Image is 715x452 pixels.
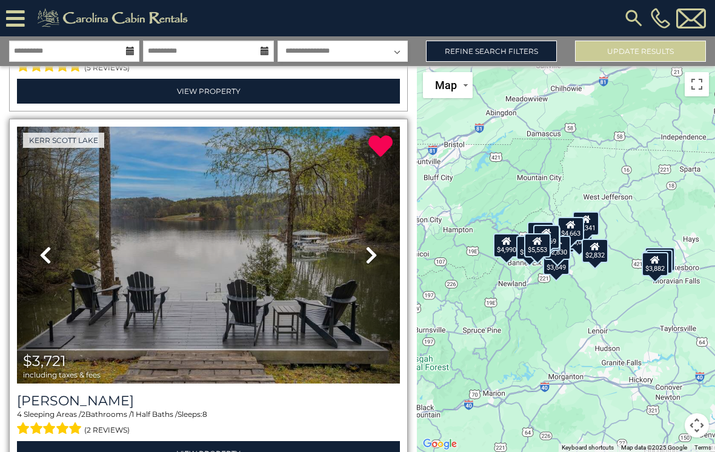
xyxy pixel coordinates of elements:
h3: Bella Di Lago [17,393,400,409]
div: $4,269 [533,225,560,249]
a: Terms (opens in new tab) [694,444,711,451]
span: 1 Half Baths / [131,410,178,419]
img: Khaki-logo.png [31,6,198,30]
div: $2,495 [527,222,554,246]
div: $6,066 [567,225,593,249]
img: thumbnail_166275266.jpeg [17,127,400,384]
a: [PHONE_NUMBER] [648,8,673,28]
span: $3,721 [23,352,66,370]
img: search-regular.svg [623,7,645,29]
div: $2,830 [545,236,571,260]
div: $11,699 [645,247,676,271]
div: $3,301 [516,236,543,260]
span: (5 reviews) [84,60,130,76]
button: Toggle fullscreen view [685,72,709,96]
div: $3,882 [642,251,668,276]
div: $3,649 [543,250,570,274]
a: Open this area in Google Maps (opens a new window) [420,436,460,452]
div: $3,341 [573,211,599,235]
div: $2,832 [582,238,608,262]
img: Google [420,436,460,452]
span: including taxes & fees [23,371,101,379]
span: Map data ©2025 Google [621,444,687,451]
button: Update Results [575,41,706,62]
div: $4,990 [493,233,520,258]
a: View Property [17,79,400,104]
span: (2 reviews) [84,422,130,438]
div: $3,721 [646,249,673,273]
button: Map camera controls [685,413,709,437]
button: Change map style [423,72,473,98]
span: Map [435,79,457,91]
a: Refine Search Filters [426,41,557,62]
div: Sleeping Areas / Bathrooms / Sleeps: [17,409,400,438]
div: $5,553 [525,233,551,257]
span: 8 [202,410,207,419]
a: [PERSON_NAME] [17,393,400,409]
span: 4 [17,410,22,419]
a: Remove from favorites [368,134,393,160]
button: Keyboard shortcuts [562,444,614,452]
span: 2 [81,410,85,419]
div: $4,663 [557,216,584,241]
a: Kerr Scott Lake [23,133,104,148]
